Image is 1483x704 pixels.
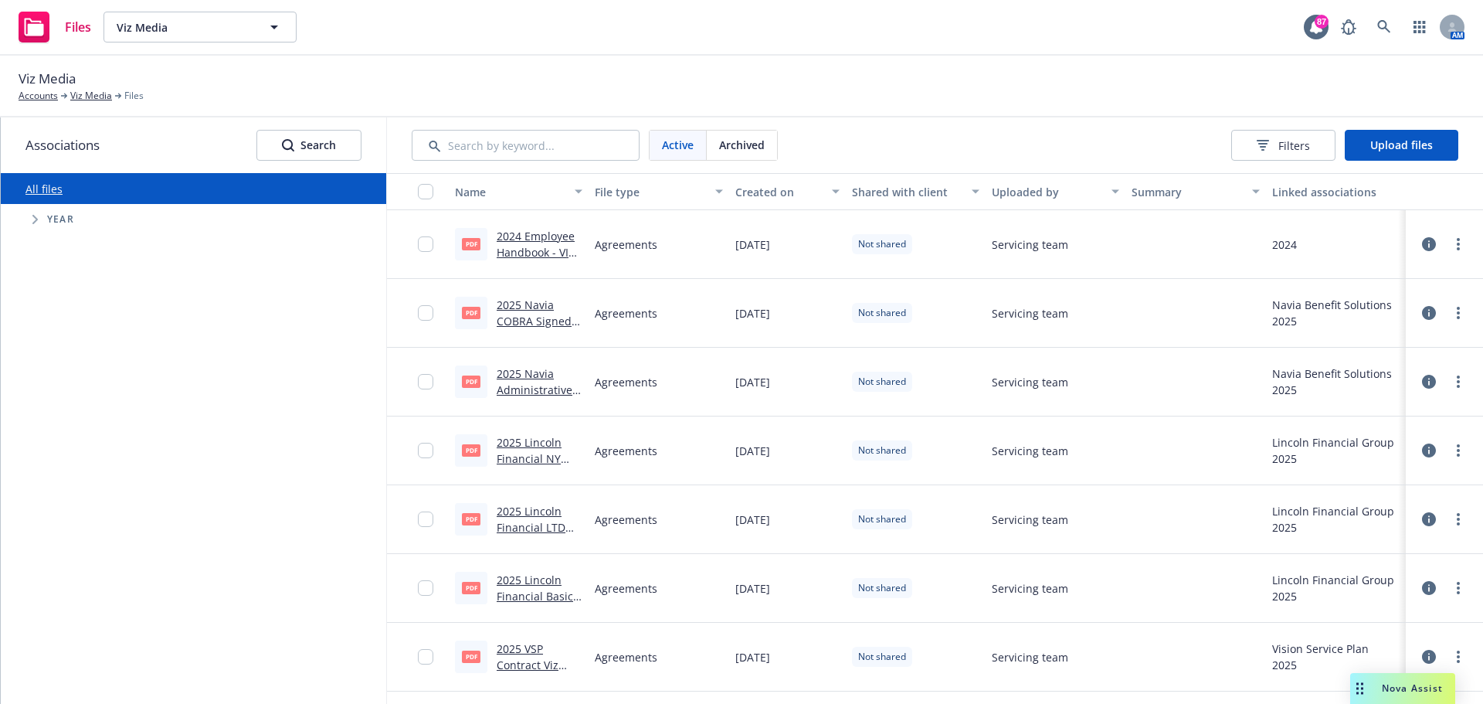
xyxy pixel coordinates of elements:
span: Agreements [595,443,657,459]
span: Viz Media [117,19,250,36]
span: Not shared [858,444,906,457]
a: more [1449,648,1468,666]
span: Servicing team [992,374,1068,390]
button: Linked associations [1266,173,1406,210]
span: Servicing team [992,649,1068,665]
input: Toggle Row Selected [418,236,433,252]
input: Select all [418,184,433,199]
div: Navia Benefit Solutions [1272,366,1392,382]
span: Not shared [858,581,906,595]
div: 2025 [1272,588,1394,604]
div: Linked associations [1272,184,1400,200]
span: Not shared [858,512,906,526]
span: Archived [719,137,765,153]
span: Not shared [858,375,906,389]
div: Uploaded by [992,184,1102,200]
button: File type [589,173,728,210]
span: Filters [1278,138,1310,154]
a: Viz Media [70,89,112,103]
a: 2025 Lincoln Financial NY Disability Policy.pdf [497,435,562,498]
span: pdf [462,444,480,456]
span: Agreements [595,512,657,528]
span: pdf [462,651,480,662]
a: 2025 Lincoln Financial LTD and STD Policy Viz Media.pdf [497,504,572,567]
a: 2025 Navia COBRA Signed Navia Administrative Services Agreement Viz Media.pdf [497,298,572,410]
a: All files [25,182,63,196]
a: Search [1369,12,1400,43]
a: more [1449,304,1468,322]
span: [DATE] [735,649,770,665]
button: Uploaded by [986,173,1125,210]
button: Viz Media [104,12,297,43]
button: SearchSearch [256,130,361,161]
span: Servicing team [992,512,1068,528]
span: [DATE] [735,580,770,597]
span: Servicing team [992,236,1068,253]
a: 2025 VSP Contract Viz Media.pdf [497,641,558,689]
span: pdf [462,582,480,593]
a: more [1449,441,1468,460]
input: Toggle Row Selected [418,580,433,596]
button: Summary [1125,173,1265,210]
div: Shared with client [852,184,962,200]
div: Lincoln Financial Group [1272,572,1394,588]
span: Filters [1257,138,1310,154]
span: [DATE] [735,236,770,253]
span: Agreements [595,580,657,597]
div: 2025 [1272,519,1394,536]
span: Upload files [1370,138,1433,152]
div: Lincoln Financial Group [1272,434,1394,451]
div: 2025 [1272,382,1392,398]
div: 87 [1315,15,1329,29]
span: Year [47,215,74,224]
input: Toggle Row Selected [418,374,433,389]
a: Accounts [19,89,58,103]
span: Viz Media [19,69,76,89]
a: Files [12,5,97,49]
a: Report a Bug [1333,12,1364,43]
span: Not shared [858,650,906,664]
span: Agreements [595,649,657,665]
span: Associations [25,135,100,155]
span: Files [65,21,91,33]
span: Active [662,137,694,153]
div: File type [595,184,705,200]
a: 2025 Lincoln Financial Basic and Vol Life and AD&D Policy Viz Media.pdf [497,573,580,652]
div: Lincoln Financial Group [1272,503,1394,519]
div: Drag to move [1350,673,1369,704]
input: Toggle Row Selected [418,512,433,527]
div: Summary [1132,184,1242,200]
span: Not shared [858,306,906,320]
span: [DATE] [735,443,770,459]
button: Name [449,173,589,210]
span: Servicing team [992,580,1068,597]
div: Tree Example [1,204,386,235]
span: pdf [462,307,480,318]
span: pdf [462,513,480,525]
div: 2024 [1272,236,1297,253]
input: Toggle Row Selected [418,443,433,458]
div: Search [282,131,336,160]
span: Agreements [595,374,657,390]
div: 2025 [1272,313,1392,329]
span: pdf [462,238,480,250]
span: Files [124,89,144,103]
span: Agreements [595,305,657,321]
div: Navia Benefit Solutions [1272,297,1392,313]
a: more [1449,372,1468,391]
span: Nova Assist [1382,682,1443,695]
div: Vision Service Plan [1272,641,1369,657]
span: pdf [462,376,480,387]
a: 2024 Employee Handbook - VIZ Media.pdf [497,229,575,276]
a: more [1449,235,1468,253]
button: Shared with client [846,173,986,210]
button: Nova Assist [1350,673,1455,704]
div: 2025 [1272,657,1369,673]
span: Agreements [595,236,657,253]
button: Created on [729,173,846,210]
div: 2025 [1272,451,1394,467]
span: [DATE] [735,374,770,390]
span: Servicing team [992,305,1068,321]
input: Toggle Row Selected [418,305,433,321]
input: Toggle Row Selected [418,649,433,665]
